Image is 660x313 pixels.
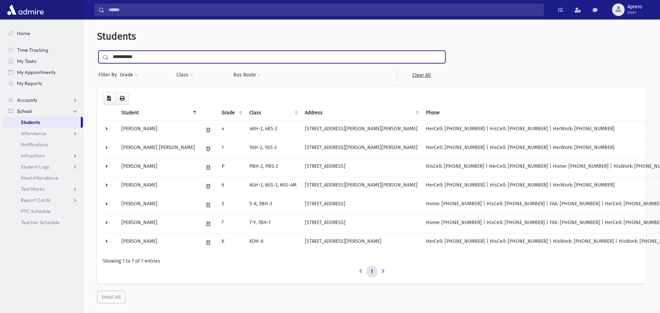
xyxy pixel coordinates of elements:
a: My Tasks [3,56,83,67]
td: 7 [217,214,245,233]
td: [PERSON_NAME] [117,121,199,139]
td: 6GH-3, 6GS-3, 6GS-4M [245,177,301,196]
span: My Tasks [17,58,36,64]
input: Search [104,3,543,16]
td: [STREET_ADDRESS][PERSON_NAME][PERSON_NAME] [301,121,422,139]
a: My Appointments [3,67,83,78]
td: 5-K, 5BH-3 [245,196,301,214]
th: Grade: activate to sort column ascending [217,105,245,121]
td: [PERSON_NAME] [117,214,199,233]
a: Meal Attendance [3,172,83,183]
td: K [217,233,245,252]
a: Notifications [3,139,83,150]
span: Students [21,119,40,125]
a: Teacher Schedule [3,217,83,228]
a: 1 [366,265,377,278]
span: PTC Schedule [21,208,51,214]
a: Report Cards [3,195,83,206]
td: [STREET_ADDRESS][PERSON_NAME][PERSON_NAME] [301,177,422,196]
a: Student Logs [3,161,83,172]
td: [STREET_ADDRESS] [301,214,422,233]
td: PBH-2, PBS-2 [245,158,301,177]
span: Attendance [21,130,46,137]
td: [STREET_ADDRESS] [301,196,422,214]
td: 1GH-2, 1GS-2 [245,139,301,158]
button: Class [176,69,194,81]
td: [PERSON_NAME] [PERSON_NAME] [117,139,199,158]
a: Infractions [3,150,83,161]
td: [PERSON_NAME] [117,196,199,214]
span: Notifications [21,141,48,148]
a: Accounts [3,94,83,106]
img: AdmirePro [6,3,45,17]
td: 4BH-2, 4BS-2 [245,121,301,139]
span: My Reports [17,80,42,87]
span: User [627,10,642,15]
span: Meal Attendance [21,175,58,181]
td: KDH-6 [245,233,301,252]
button: Email All [97,291,125,303]
td: 6 [217,177,245,196]
button: Bus Route [233,69,261,81]
td: [PERSON_NAME] [117,233,199,252]
td: [STREET_ADDRESS][PERSON_NAME] [301,233,422,252]
td: P [217,158,245,177]
a: School [3,106,83,117]
td: 7-Y, 7BH-1 [245,214,301,233]
td: [STREET_ADDRESS][PERSON_NAME][PERSON_NAME] [301,139,422,158]
th: Address: activate to sort column ascending [301,105,422,121]
span: Infractions [21,153,45,159]
td: 4 [217,121,245,139]
span: Students [97,31,136,42]
span: Test Marks [21,186,44,192]
a: Time Tracking [3,44,83,56]
span: My Appointments [17,69,55,75]
a: Test Marks [3,183,83,195]
td: 5 [217,196,245,214]
span: Student Logs [21,164,49,170]
a: Home [3,28,83,39]
span: Report Cards [21,197,50,203]
th: Class: activate to sort column ascending [245,105,301,121]
a: PTC Schedule [3,206,83,217]
span: Home [17,30,30,36]
a: Attendance [3,128,83,139]
th: Student: activate to sort column descending [117,105,199,121]
button: Print [115,92,129,105]
span: Filter By [98,71,120,79]
a: My Reports [3,78,83,89]
a: Students [3,117,81,128]
td: [STREET_ADDRESS] [301,158,422,177]
div: Showing 1 to 7 of 7 entries [103,257,641,265]
a: Clear All [397,69,445,81]
td: 1 [217,139,245,158]
span: Time Tracking [17,47,48,53]
span: Teacher Schedule [21,219,60,225]
span: Aprero [627,4,642,10]
button: CSV [103,92,115,105]
td: [PERSON_NAME] [117,177,199,196]
button: Grade [120,69,138,81]
span: Accounts [17,97,37,103]
span: School [17,108,32,114]
td: [PERSON_NAME] [117,158,199,177]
